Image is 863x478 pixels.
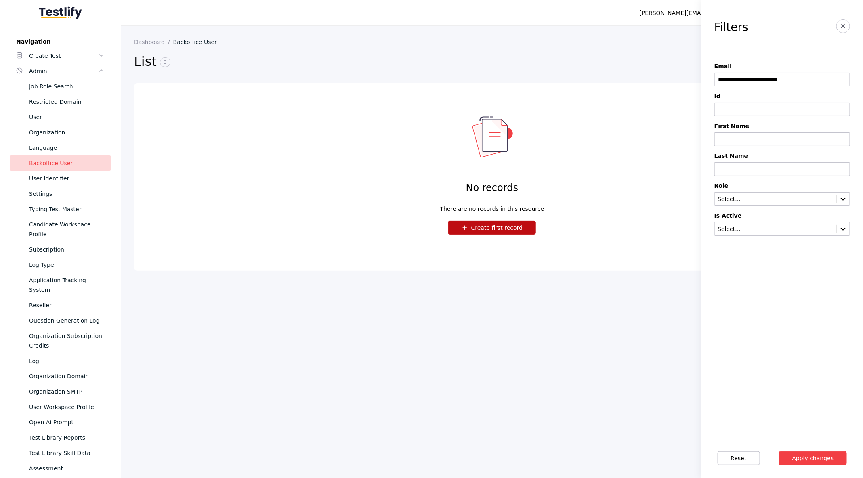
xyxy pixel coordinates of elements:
[29,433,105,442] div: Test Library Reports
[29,275,105,295] div: Application Tracking System
[10,257,111,273] a: Log Type
[29,245,105,254] div: Subscription
[29,51,98,61] div: Create Test
[29,143,105,153] div: Language
[714,182,850,189] label: Role
[10,125,111,140] a: Organization
[10,201,111,217] a: Typing Test Master
[10,445,111,461] a: Test Library Skill Data
[29,463,105,473] div: Assessment
[10,155,111,171] a: Backoffice User
[10,328,111,353] a: Organization Subscription Credits
[10,109,111,125] a: User
[29,448,105,458] div: Test Library Skill Data
[29,260,105,270] div: Log Type
[10,313,111,328] a: Question Generation Log
[714,21,748,34] h3: Filters
[10,415,111,430] a: Open Ai Prompt
[714,93,850,99] label: Id
[39,6,82,19] img: Testlify - Backoffice
[10,171,111,186] a: User Identifier
[10,79,111,94] a: Job Role Search
[134,53,715,70] h2: List
[29,97,105,107] div: Restricted Domain
[29,316,105,325] div: Question Generation Log
[29,220,105,239] div: Candidate Workspace Profile
[29,158,105,168] div: Backoffice User
[640,8,832,18] div: [PERSON_NAME][EMAIL_ADDRESS][PERSON_NAME][DOMAIN_NAME]
[10,430,111,445] a: Test Library Reports
[29,387,105,396] div: Organization SMTP
[448,221,536,235] button: Create first record
[29,331,105,350] div: Organization Subscription Credits
[10,94,111,109] a: Restricted Domain
[10,353,111,369] a: Log
[134,39,173,45] a: Dashboard
[29,371,105,381] div: Organization Domain
[29,356,105,366] div: Log
[29,300,105,310] div: Reseller
[466,181,518,194] h4: No records
[29,189,105,199] div: Settings
[714,63,850,69] label: Email
[10,399,111,415] a: User Workspace Profile
[10,242,111,257] a: Subscription
[160,57,170,67] span: 0
[10,273,111,298] a: Application Tracking System
[10,186,111,201] a: Settings
[10,217,111,242] a: Candidate Workspace Profile
[29,204,105,214] div: Typing Test Master
[10,369,111,384] a: Organization Domain
[10,140,111,155] a: Language
[779,451,847,465] button: Apply changes
[440,204,544,208] div: There are no records in this resource
[10,38,111,45] label: Navigation
[714,123,850,129] label: First Name
[29,128,105,137] div: Organization
[29,66,98,76] div: Admin
[714,212,850,219] label: Is Active
[29,174,105,183] div: User Identifier
[10,461,111,476] a: Assessment
[10,298,111,313] a: Reseller
[718,451,760,465] button: Reset
[714,153,850,159] label: Last Name
[29,417,105,427] div: Open Ai Prompt
[29,402,105,412] div: User Workspace Profile
[173,39,223,45] a: Backoffice User
[29,112,105,122] div: User
[10,384,111,399] a: Organization SMTP
[29,82,105,91] div: Job Role Search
